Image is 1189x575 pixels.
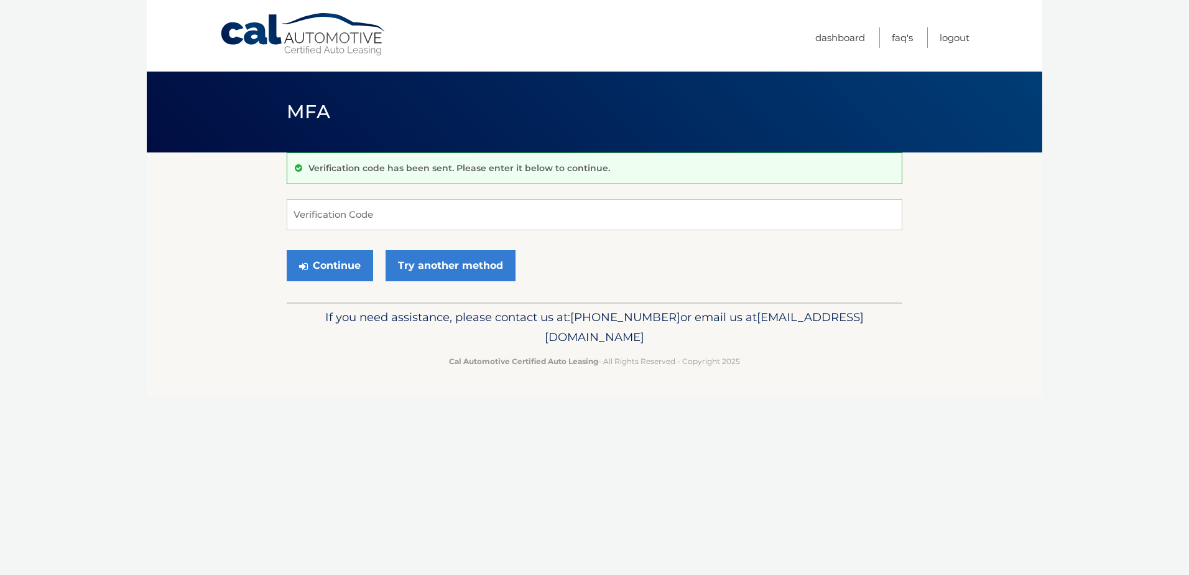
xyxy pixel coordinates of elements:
span: MFA [287,100,330,123]
strong: Cal Automotive Certified Auto Leasing [449,357,598,366]
p: - All Rights Reserved - Copyright 2025 [295,355,894,368]
a: Try another method [386,250,516,281]
span: [EMAIL_ADDRESS][DOMAIN_NAME] [545,310,864,344]
a: Cal Automotive [220,12,387,57]
span: [PHONE_NUMBER] [570,310,680,324]
a: Logout [940,27,969,48]
button: Continue [287,250,373,281]
a: Dashboard [815,27,865,48]
a: FAQ's [892,27,913,48]
p: If you need assistance, please contact us at: or email us at [295,307,894,347]
input: Verification Code [287,199,902,230]
p: Verification code has been sent. Please enter it below to continue. [308,162,610,174]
